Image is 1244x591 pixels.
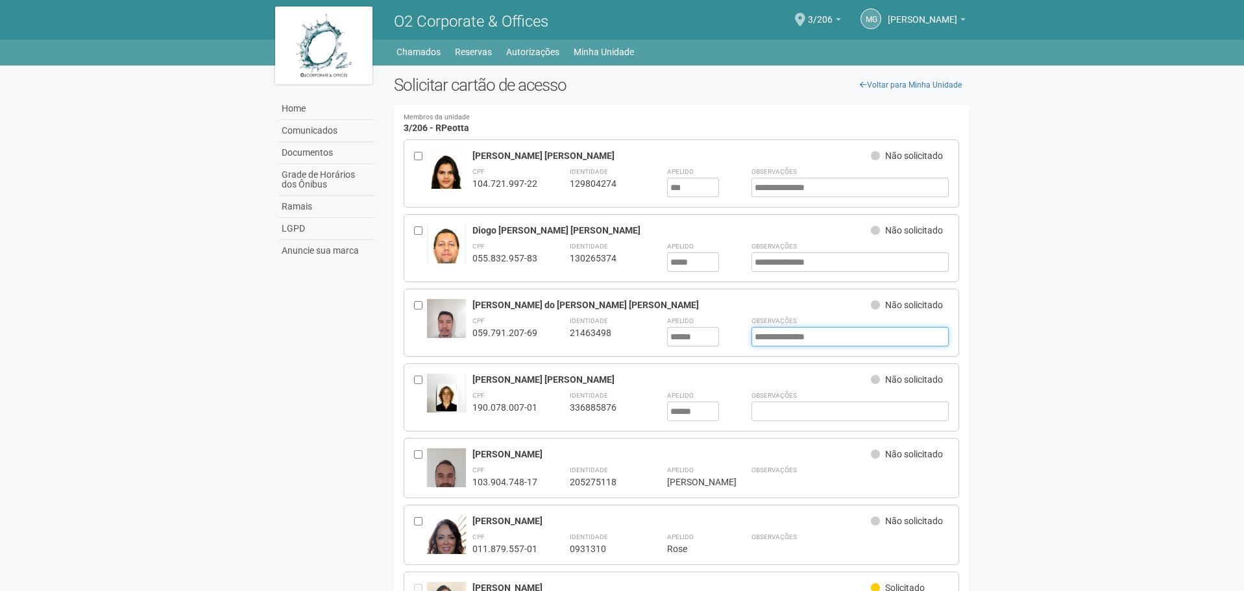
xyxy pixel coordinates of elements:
[394,75,970,95] h2: Solicitar cartão de acesso
[394,12,548,30] span: O2 Corporate & Offices
[472,327,537,339] div: 059.791.207-69
[472,402,537,413] div: 190.078.007-01
[667,168,694,175] strong: Apelido
[472,533,485,540] strong: CPF
[472,252,537,264] div: 055.832.957-83
[472,178,537,189] div: 104.721.997-22
[472,515,872,527] div: [PERSON_NAME]
[667,243,694,250] strong: Apelido
[888,2,957,25] span: Monica Guedes
[404,114,960,133] h4: 3/206 - RPeotta
[404,114,960,121] small: Membros da unidade
[570,392,608,399] strong: Identidade
[472,448,872,460] div: [PERSON_NAME]
[885,374,943,385] span: Não solicitado
[751,168,797,175] strong: Observações
[278,120,374,142] a: Comunicados
[427,448,466,518] img: user.jpg
[808,16,841,27] a: 3/206
[278,196,374,218] a: Ramais
[570,317,608,324] strong: Identidade
[427,515,466,566] img: user.jpg
[751,317,797,324] strong: Observações
[472,392,485,399] strong: CPF
[472,150,872,162] div: [PERSON_NAME] [PERSON_NAME]
[278,142,374,164] a: Documentos
[751,243,797,250] strong: Observações
[885,516,943,526] span: Não solicitado
[472,168,485,175] strong: CPF
[853,75,969,95] a: Voltar para Minha Unidade
[427,150,466,208] img: user.jpg
[278,164,374,196] a: Grade de Horários dos Ônibus
[885,151,943,161] span: Não solicitado
[667,533,694,540] strong: Apelido
[667,317,694,324] strong: Apelido
[885,225,943,235] span: Não solicitado
[427,374,466,422] img: user.jpg
[570,402,635,413] div: 336885876
[275,6,372,84] img: logo.jpg
[667,392,694,399] strong: Apelido
[570,178,635,189] div: 129804274
[570,252,635,264] div: 130265374
[885,449,943,459] span: Não solicitado
[472,543,537,555] div: 011.879.557-01
[570,168,608,175] strong: Identidade
[885,300,943,310] span: Não solicitado
[751,392,797,399] strong: Observações
[574,43,634,61] a: Minha Unidade
[888,16,966,27] a: [PERSON_NAME]
[667,466,694,474] strong: Apelido
[455,43,492,61] a: Reservas
[808,2,833,25] span: 3/206
[278,98,374,120] a: Home
[472,374,872,385] div: [PERSON_NAME] [PERSON_NAME]
[472,476,537,488] div: 103.904.748-17
[396,43,441,61] a: Chamados
[472,466,485,474] strong: CPF
[472,243,485,250] strong: CPF
[570,243,608,250] strong: Identidade
[751,533,797,540] strong: Observações
[667,543,719,555] div: Rose
[570,466,608,474] strong: Identidade
[472,224,872,236] div: Diogo [PERSON_NAME] [PERSON_NAME]
[472,299,872,311] div: [PERSON_NAME] do [PERSON_NAME] [PERSON_NAME]
[570,476,635,488] div: 205275118
[860,8,881,29] a: MG
[427,224,466,274] img: user.jpg
[570,327,635,339] div: 21463498
[427,299,466,351] img: user.jpg
[667,476,719,488] div: [PERSON_NAME]
[506,43,559,61] a: Autorizações
[278,240,374,261] a: Anuncie sua marca
[570,533,608,540] strong: Identidade
[278,218,374,240] a: LGPD
[472,317,485,324] strong: CPF
[570,543,635,555] div: 0931310
[751,466,797,474] strong: Observações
